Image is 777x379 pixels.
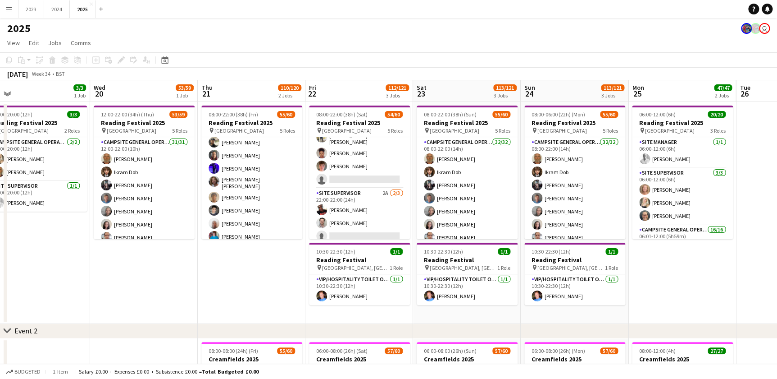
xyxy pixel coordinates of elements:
h3: Reading Festival 2025 [309,119,410,127]
span: 5 Roles [603,127,618,134]
div: 3 Jobs [494,92,516,99]
span: View [7,39,20,47]
app-job-card: 12:00-22:00 (34h) (Thu)53/59Reading Festival 2025 [GEOGRAPHIC_DATA]5 RolesCampsite General Operat... [94,106,195,239]
div: Salary £0.00 + Expenses £0.00 + Subsistence £0.00 = [79,368,259,375]
div: 3 Jobs [601,92,624,99]
app-user-avatar: Lucia Aguirre de Potter [741,23,752,34]
app-job-card: 08:00-22:00 (38h) (Sat)54/60Reading Festival 2025 [GEOGRAPHIC_DATA]5 Roles[PERSON_NAME][PERSON_NA... [309,106,410,239]
span: 57/60 [492,347,510,354]
span: 08:00-22:00 (38h) (Fri) [209,111,258,118]
button: 2023 [18,0,44,18]
span: 1 Role [497,264,510,271]
h3: Creamfields 2025 [417,355,518,363]
div: 1 Job [74,92,86,99]
span: 2 Roles [64,127,80,134]
span: 57/60 [600,347,618,354]
h3: Reading Festival 2025 [94,119,195,127]
app-card-role: VIP/Hospitality Toilet Operative1/110:30-22:30 (12h)[PERSON_NAME] [309,274,410,305]
span: 3/3 [73,84,86,91]
span: 25 [631,88,644,99]
span: Sat [417,83,427,92]
app-job-card: 08:00-22:00 (38h) (Sun)55/60Reading Festival 2025 [GEOGRAPHIC_DATA]5 RolesCampsite General Operat... [417,106,518,239]
span: [GEOGRAPHIC_DATA] [430,127,479,134]
button: 2025 [70,0,95,18]
span: Jobs [48,39,62,47]
span: [GEOGRAPHIC_DATA] [537,127,587,134]
span: 53/59 [176,84,194,91]
app-user-avatar: Lucia Aguirre de Potter [750,23,761,34]
span: 1 Role [605,264,618,271]
span: [GEOGRAPHIC_DATA], [GEOGRAPHIC_DATA] [322,264,390,271]
h3: Reading Festival 2025 [201,119,302,127]
span: 55/60 [600,111,618,118]
app-card-role: VIP/Hospitality Toilet Operative1/110:30-22:30 (12h)[PERSON_NAME] [524,274,625,305]
span: Fri [309,83,316,92]
a: Edit [25,37,43,49]
span: 5 Roles [172,127,187,134]
h3: Reading Festival 2025 [417,119,518,127]
app-job-card: 10:30-22:30 (12h)1/1Reading Festival [GEOGRAPHIC_DATA], [GEOGRAPHIC_DATA]1 RoleVIP/Hospitality To... [524,243,625,305]
span: 22 [308,88,316,99]
span: 5 Roles [495,127,510,134]
span: 5 Roles [280,127,295,134]
span: 08:00-22:00 (38h) (Sun) [424,111,477,118]
app-job-card: 10:30-22:30 (12h)1/1Reading Festival [GEOGRAPHIC_DATA], [GEOGRAPHIC_DATA]1 RoleVIP/Hospitality To... [309,243,410,305]
h3: Creamfields 2025 [632,355,733,363]
span: 53/59 [169,111,187,118]
span: Budgeted [14,369,41,375]
span: Week 34 [30,70,52,77]
span: Tue [740,83,750,92]
span: 112/121 [386,84,409,91]
span: [GEOGRAPHIC_DATA], [GEOGRAPHIC_DATA] [430,264,497,271]
span: 113/121 [493,84,517,91]
div: BST [56,70,65,77]
span: 55/60 [277,111,295,118]
h3: Reading Festival [417,256,518,264]
h3: Creamfields 2025 [201,355,302,363]
span: 08:00-08:00 (24h) (Fri) [209,347,258,354]
button: Budgeted [5,367,42,377]
span: 1 item [50,368,71,375]
span: 06:00-08:00 (26h) (Sat) [316,347,368,354]
div: 2 Jobs [714,92,732,99]
a: Comms [67,37,95,49]
span: [GEOGRAPHIC_DATA] [107,127,156,134]
span: 1 Role [390,264,403,271]
span: 20/20 [708,111,726,118]
h3: Reading Festival [524,256,625,264]
app-job-card: 08:00-22:00 (38h) (Fri)55/60Reading Festival 2025 [GEOGRAPHIC_DATA]5 Roles[PERSON_NAME][PERSON_NA... [201,106,302,239]
span: [GEOGRAPHIC_DATA] [322,127,372,134]
span: [GEOGRAPHIC_DATA] [645,127,695,134]
app-job-card: 10:30-22:30 (12h)1/1Reading Festival [GEOGRAPHIC_DATA], [GEOGRAPHIC_DATA]1 RoleVIP/Hospitality To... [417,243,518,305]
span: Sun [524,83,535,92]
h3: Reading Festival 2025 [632,119,733,127]
div: 3 Jobs [386,92,409,99]
app-user-avatar: Chris hessey [759,23,770,34]
span: 24 [523,88,535,99]
span: Wed [94,83,105,92]
h3: Creamfields 2025 [309,355,410,363]
span: [GEOGRAPHIC_DATA] [214,127,264,134]
span: 12:00-22:00 (34h) (Thu) [101,111,154,118]
span: 55/60 [277,347,295,354]
span: 06:00-08:00 (26h) (Sun) [424,347,477,354]
span: 08:00-06:00 (22h) (Mon) [532,111,585,118]
span: 3/3 [67,111,80,118]
span: 1/1 [390,248,403,255]
app-card-role: Site Manager1/106:00-12:00 (6h)[PERSON_NAME] [632,137,733,168]
div: Event 2 [14,326,37,335]
span: 08:00-12:00 (4h) [639,347,676,354]
span: 08:00-22:00 (38h) (Sat) [316,111,368,118]
span: 21 [200,88,213,99]
span: 57/60 [385,347,403,354]
span: 5 Roles [387,127,403,134]
a: Jobs [45,37,65,49]
a: View [4,37,23,49]
app-job-card: 08:00-06:00 (22h) (Mon)55/60Reading Festival 2025 [GEOGRAPHIC_DATA]5 RolesCampsite General Operat... [524,106,625,239]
